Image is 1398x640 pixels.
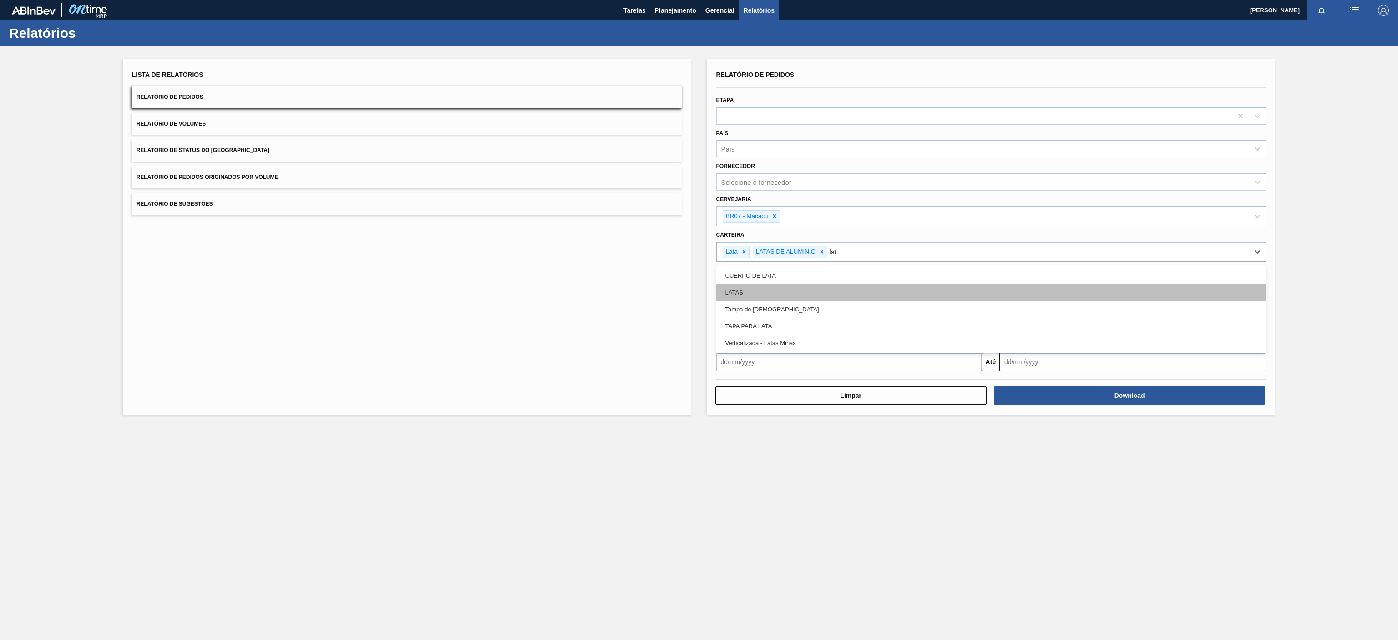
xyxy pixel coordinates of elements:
[1378,5,1389,16] img: Logout
[982,353,1000,371] button: Até
[716,335,1266,351] div: Verticalizada - Latas Minas
[132,113,682,135] button: Relatório de Volumes
[716,71,795,78] span: Relatório de Pedidos
[716,301,1266,318] div: Tampa de [DEMOGRAPHIC_DATA]
[137,174,279,180] span: Relatório de Pedidos Originados por Volume
[716,284,1266,301] div: LATAS
[137,121,206,127] span: Relatório de Volumes
[132,139,682,162] button: Relatório de Status do [GEOGRAPHIC_DATA]
[137,201,213,207] span: Relatório de Sugestões
[716,163,755,169] label: Fornecedor
[12,6,56,15] img: TNhmsLtSVTkK8tSr43FrP2fwEKptu5GPRR3wAAAABJRU5ErkJggg==
[716,318,1266,335] div: TAPA PARA LATA
[715,386,987,405] button: Limpar
[716,130,729,137] label: País
[1000,353,1265,371] input: dd/mm/yyyy
[721,145,735,153] div: País
[723,211,770,222] div: BR07 - Macacu
[132,166,682,188] button: Relatório de Pedidos Originados por Volume
[716,353,982,371] input: dd/mm/yyyy
[705,5,734,16] span: Gerencial
[137,94,203,100] span: Relatório de Pedidos
[721,178,791,186] div: Selecione o fornecedor
[716,196,751,203] label: Cervejaria
[753,246,817,258] div: LATAS DE ALUMINIO
[994,386,1265,405] button: Download
[9,28,171,38] h1: Relatórios
[716,267,1266,284] div: CUERPO DE LATA
[132,71,203,78] span: Lista de Relatórios
[132,86,682,108] button: Relatório de Pedidos
[655,5,696,16] span: Planejamento
[132,193,682,215] button: Relatório de Sugestões
[1307,4,1336,17] button: Notificações
[723,246,739,258] div: Lata
[716,232,745,238] label: Carteira
[744,5,775,16] span: Relatórios
[623,5,646,16] span: Tarefas
[1349,5,1360,16] img: userActions
[716,97,734,103] label: Etapa
[137,147,269,153] span: Relatório de Status do [GEOGRAPHIC_DATA]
